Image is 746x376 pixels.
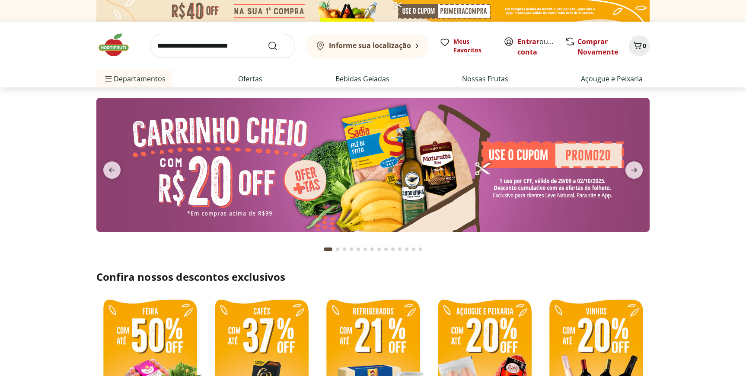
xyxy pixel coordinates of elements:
[355,239,362,260] button: Go to page 5 from fs-carousel
[335,74,389,84] a: Bebidas Geladas
[462,74,508,84] a: Nossas Frutas
[268,41,288,51] button: Submit Search
[410,239,417,260] button: Go to page 13 from fs-carousel
[396,239,403,260] button: Go to page 11 from fs-carousel
[150,34,295,58] input: search
[362,239,369,260] button: Go to page 6 from fs-carousel
[238,74,262,84] a: Ofertas
[376,239,383,260] button: Go to page 8 from fs-carousel
[96,98,650,232] img: cupom
[96,161,128,179] button: previous
[322,239,334,260] button: Current page from fs-carousel
[417,239,424,260] button: Go to page 14 from fs-carousel
[329,41,411,50] b: Informe sua localização
[643,42,646,50] span: 0
[629,35,650,56] button: Carrinho
[383,239,389,260] button: Go to page 9 from fs-carousel
[103,68,114,89] button: Menu
[103,68,166,89] span: Departamentos
[348,239,355,260] button: Go to page 4 from fs-carousel
[453,37,493,55] span: Meus Favoritos
[517,37,565,57] a: Criar conta
[618,161,650,179] button: next
[341,239,348,260] button: Go to page 3 from fs-carousel
[403,239,410,260] button: Go to page 12 from fs-carousel
[581,74,643,84] a: Açougue e Peixaria
[96,270,650,284] h2: Confira nossos descontos exclusivos
[306,34,429,58] button: Informe sua localização
[440,37,493,55] a: Meus Favoritos
[577,37,618,57] a: Comprar Novamente
[389,239,396,260] button: Go to page 10 from fs-carousel
[517,37,539,46] a: Entrar
[517,36,556,57] span: ou
[96,32,140,58] img: Hortifruti
[369,239,376,260] button: Go to page 7 from fs-carousel
[334,239,341,260] button: Go to page 2 from fs-carousel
